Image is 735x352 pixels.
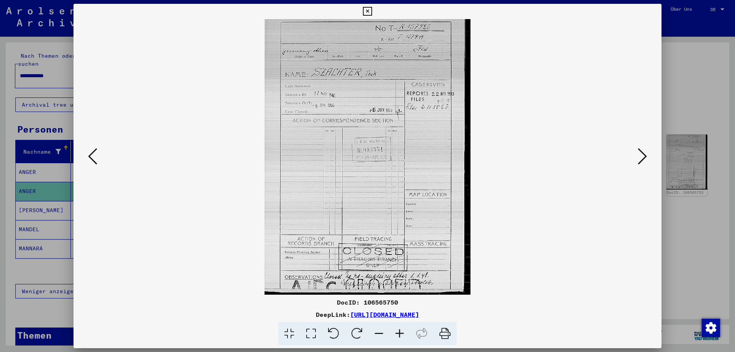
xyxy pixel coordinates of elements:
[701,318,720,337] div: Zustimmung ändern
[73,298,661,307] div: DocID: 106565750
[73,310,661,319] div: DeepLink:
[702,319,720,337] img: Zustimmung ändern
[350,311,419,318] a: [URL][DOMAIN_NAME]
[100,19,635,295] img: 001.jpg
